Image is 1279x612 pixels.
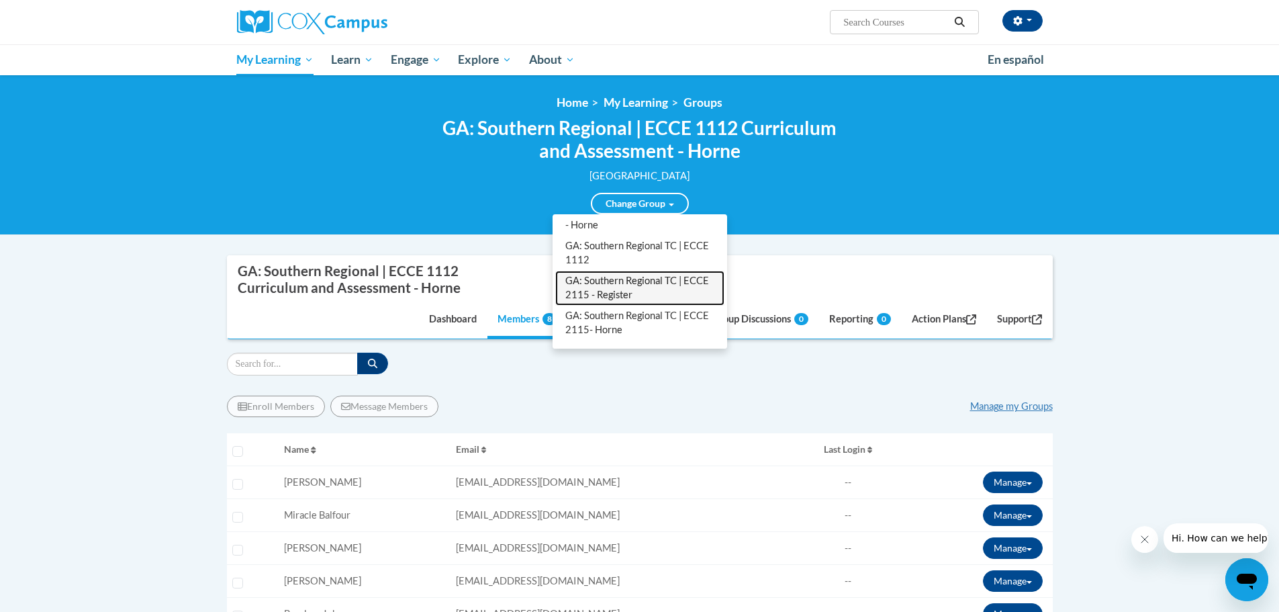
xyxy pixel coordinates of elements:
button: Manage [983,570,1043,592]
span: My Learning [236,52,314,68]
span: [PERSON_NAME] [284,542,361,554]
input: Select learner [232,578,243,588]
a: Learn [322,44,382,75]
span: En español [988,52,1044,67]
input: Search Courses [842,14,949,30]
a: GA: Southern Regional TC | ECCE 2115 - Register [555,271,724,306]
button: Name [284,439,444,460]
a: My Learning [228,44,323,75]
input: Search [227,353,358,376]
span: [PERSON_NAME] [284,476,361,488]
a: Reporting0 [819,302,901,339]
span: 0 [877,313,891,325]
span: [EMAIL_ADDRESS][DOMAIN_NAME] [456,542,620,554]
span: 8 [542,313,557,325]
span: Engage [391,52,441,68]
a: GA: Southern Regional TC | ECCE 2115- Horne [555,306,724,341]
div: [GEOGRAPHIC_DATA] [438,169,841,183]
span: Hi. How can we help? [8,9,109,20]
a: About [520,44,583,75]
button: Search [357,353,388,374]
span: [EMAIL_ADDRESS][DOMAIN_NAME] [456,509,620,521]
h2: GA: Southern Regional | ECCE 1112 Curriculum and Assessment - Horne [438,117,841,162]
a: Explore [449,44,520,75]
button: Manage [983,472,1043,493]
a: En español [979,46,1053,74]
iframe: Button to launch messaging window [1225,558,1268,601]
span: Last Login [824,443,865,455]
input: Select all users [232,446,243,457]
span: 0 [794,313,808,325]
a: GA: Southern Regional TC | ECCE 1112 [555,236,724,271]
span: Miracle Balfour [284,509,350,521]
span: -- [845,476,851,488]
button: Message Members [330,396,438,417]
span: About [529,52,575,68]
input: Select learner [232,479,243,490]
button: Email [456,439,785,460]
button: Search [949,14,969,30]
span: Explore [458,52,512,68]
a: Action Plans [902,302,986,339]
a: Manage my Groups [970,400,1053,412]
span: [EMAIL_ADDRESS][DOMAIN_NAME] [456,575,620,586]
span: -- [845,542,851,554]
a: My Learning [604,95,668,110]
a: Dashboard [419,302,487,339]
div: GA: Southern Regional | ECCE 1112 Curriculum and Assessment - Horne [238,263,506,296]
div: Main menu [217,44,1063,75]
a: Home [557,95,588,110]
a: Support [987,302,1052,339]
a: Group Discussions0 [702,302,818,339]
button: Manage [983,537,1043,559]
span: [EMAIL_ADDRESS][DOMAIN_NAME] [456,476,620,488]
span: Email [456,443,479,455]
span: Learn [331,52,373,68]
button: Account Settings [1002,10,1043,32]
input: Select learner [232,545,243,556]
a: Groups [683,95,722,110]
button: Enroll Members [227,396,325,417]
iframe: Message from company [1164,523,1268,553]
a: Engage [382,44,450,75]
iframe: Close message [1131,526,1158,553]
a: Members8 [487,302,567,339]
span: Name [284,443,309,455]
span: -- [845,509,851,521]
button: Last Login [796,439,900,460]
a: Change Group [591,193,689,214]
input: Select learner [232,512,243,523]
span: -- [845,575,851,586]
button: Manage [983,505,1043,526]
span: [PERSON_NAME] [284,575,361,586]
a: All Groups [555,341,724,361]
img: Cox Campus [237,10,387,34]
